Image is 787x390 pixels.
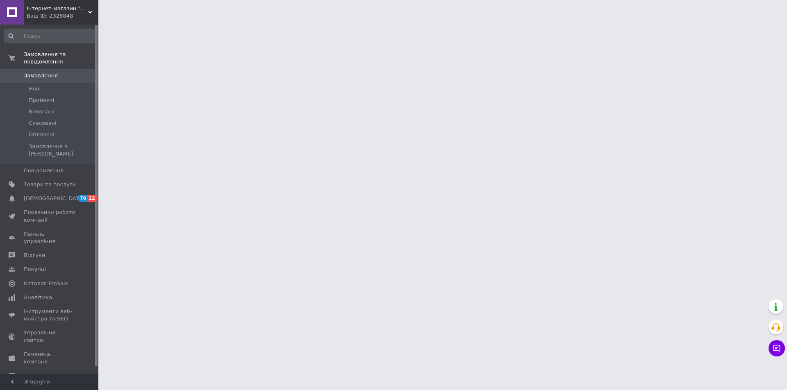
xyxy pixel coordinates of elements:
[769,340,785,356] button: Чат з покупцем
[29,119,57,127] span: Скасовані
[24,294,52,301] span: Аналітика
[29,143,96,158] span: Замовлення з [PERSON_NAME]
[29,108,54,115] span: Виконані
[24,329,76,344] span: Управління сайтом
[27,12,98,20] div: Ваш ID: 2328848
[24,230,76,245] span: Панель управління
[29,97,54,104] span: Прийняті
[24,195,84,202] span: [DEMOGRAPHIC_DATA]
[29,85,41,92] span: Нові
[24,266,46,273] span: Покупці
[24,167,64,174] span: Повідомлення
[24,308,76,322] span: Інструменти веб-майстра та SEO
[27,5,88,12] span: Інтернет-магазин "Streetmoda"
[24,372,45,379] span: Маркет
[24,252,45,259] span: Відгуки
[24,209,76,223] span: Показники роботи компанії
[24,51,98,65] span: Замовлення та повідомлення
[78,195,87,202] span: 70
[87,195,97,202] span: 12
[4,29,97,43] input: Пошук
[24,181,76,188] span: Товари та послуги
[24,72,58,79] span: Замовлення
[29,131,55,138] span: Оплачені
[24,280,68,287] span: Каталог ProSale
[24,351,76,365] span: Гаманець компанії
